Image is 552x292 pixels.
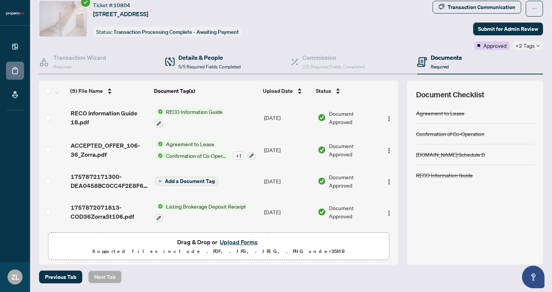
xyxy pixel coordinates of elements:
span: Drag & Drop or [177,237,260,247]
span: [STREET_ADDRESS] [93,9,148,18]
button: Logo [383,144,395,156]
span: 5/5 Required Fields Completed [178,64,241,70]
div: Status: [93,27,242,37]
img: Logo [386,148,392,154]
span: ACCEPTED_OFFER_106-36_Zorra.pdf [71,141,149,159]
img: Document Status [318,177,326,185]
span: 2/2 Required Fields Completed [302,64,365,70]
span: Document Checklist [416,89,484,100]
button: Next Tab [88,271,122,283]
span: Add a Document Tag [165,179,215,184]
th: Document Tag(s) [151,80,260,101]
span: Required [53,64,71,70]
th: (9) File Name [67,80,151,101]
span: 10804 [113,2,130,9]
img: Status Icon [155,107,163,116]
img: IMG-W12355156_1.jpg [39,1,87,36]
span: Document Approved [329,204,377,220]
span: Agreement to Lease [163,140,217,148]
button: Logo [383,112,395,124]
div: Transaction Communication [448,1,515,13]
span: Status [316,87,331,95]
button: Status IconAgreement to LeaseStatus IconConfirmation of Co-Operation+1 [155,140,256,160]
span: Transaction Processing Complete - Awaiting Payment [113,29,239,35]
button: Status IconRECO Information Guide [155,107,226,128]
span: 1757872071813-COD36ZorraSt106.pdf [71,203,149,221]
span: ellipsis [532,6,537,11]
img: Document Status [318,146,326,154]
button: Status IconListing Brokerage Deposit Receipt [155,202,249,222]
button: Previous Tab [39,271,82,283]
img: Logo [386,179,392,185]
span: Submit for Admin Review [478,23,538,35]
div: Ticket #: [93,1,130,9]
h4: Transaction Wizard [53,53,106,62]
button: Transaction Communication [433,1,521,14]
img: Status Icon [155,140,163,148]
div: Agreement to Lease [416,109,465,117]
td: [DATE] [261,196,315,228]
p: Supported files include .PDF, .JPG, .JPEG, .PNG under 25 MB [53,247,384,256]
div: [DOMAIN_NAME] Schedule B [416,150,485,159]
img: Logo [386,116,392,122]
td: [DATE] [261,101,315,134]
th: Status [313,80,377,101]
button: Add a Document Tag [155,177,218,186]
div: RECO Information Guide [416,171,473,179]
img: Document Status [318,113,326,122]
span: Document Approved [329,142,377,158]
img: Status Icon [155,202,163,210]
span: RECO Information Guide 18.pdf [71,109,149,127]
button: Add a Document Tag [155,176,218,186]
img: logo [6,11,24,16]
th: Upload Date [260,80,313,101]
span: Required [431,64,449,70]
button: Upload Forms [217,237,260,247]
button: Logo [383,175,395,187]
img: Document Status [318,208,326,216]
h4: Documents [431,53,462,62]
span: down [536,44,540,48]
span: plus [158,179,162,183]
span: ZL [11,272,19,282]
span: Approved [483,41,507,50]
td: [DATE] [261,134,315,166]
span: Drag & Drop orUpload FormsSupported files include .PDF, .JPG, .JPEG, .PNG under25MB [48,233,389,260]
div: Confirmation of Co-Operation [416,130,484,138]
button: Submit for Admin Review [473,23,543,35]
span: (9) File Name [70,87,103,95]
span: +2 Tags [516,41,535,50]
span: Confirmation of Co-Operation [163,151,229,160]
span: Document Approved [329,109,377,126]
span: Listing Brokerage Deposit Receipt [163,202,249,210]
span: RECO Information Guide [163,107,226,116]
span: 1757872171300-DEA0458BC0CC4F2E8F6D52D9A1D96A30.jpg [71,172,149,190]
span: Upload Date [263,87,293,95]
td: [DATE] [261,166,315,196]
div: + 1 [232,151,244,160]
img: Status Icon [155,151,163,160]
button: Open asap [522,266,544,288]
h4: Details & People [178,53,241,62]
img: Logo [386,210,392,216]
button: Logo [383,206,395,218]
h4: Commission [302,53,365,62]
span: Document Approved [329,173,377,189]
span: Previous Tab [45,271,76,283]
